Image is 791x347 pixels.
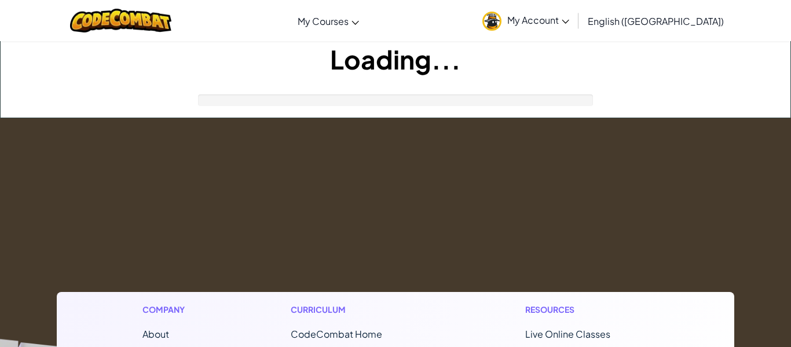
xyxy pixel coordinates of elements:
img: avatar [482,12,501,31]
span: English ([GEOGRAPHIC_DATA]) [588,15,724,27]
a: English ([GEOGRAPHIC_DATA]) [582,5,730,36]
span: My Account [507,14,569,26]
a: My Account [477,2,575,39]
h1: Resources [525,304,649,316]
h1: Company [142,304,196,316]
a: About [142,328,169,340]
h1: Curriculum [291,304,431,316]
img: CodeCombat logo [70,9,171,32]
h1: Loading... [1,41,790,77]
a: My Courses [292,5,365,36]
a: Live Online Classes [525,328,610,340]
span: My Courses [298,15,349,27]
span: CodeCombat Home [291,328,382,340]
